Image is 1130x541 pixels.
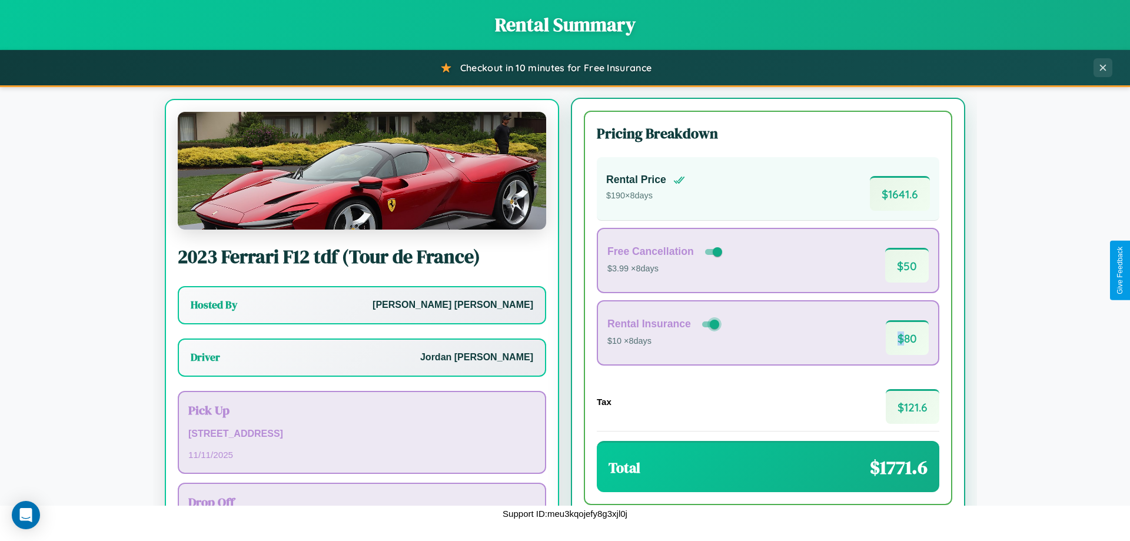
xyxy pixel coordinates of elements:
[607,245,694,258] h4: Free Cancellation
[178,112,546,230] img: Ferrari F12 tdf (Tour de France)
[188,426,536,443] p: [STREET_ADDRESS]
[188,493,536,510] h3: Drop Off
[885,248,929,283] span: $ 50
[1116,247,1124,294] div: Give Feedback
[191,350,220,364] h3: Driver
[460,62,652,74] span: Checkout in 10 minutes for Free Insurance
[188,447,536,463] p: 11 / 11 / 2025
[12,501,40,529] div: Open Intercom Messenger
[607,261,724,277] p: $3.99 × 8 days
[606,174,666,186] h4: Rental Price
[597,397,611,407] h4: Tax
[191,298,237,312] h3: Hosted By
[188,401,536,419] h3: Pick Up
[597,124,939,143] h3: Pricing Breakdown
[12,12,1118,38] h1: Rental Summary
[607,318,691,330] h4: Rental Insurance
[607,334,722,349] p: $10 × 8 days
[503,506,627,522] p: Support ID: meu3kqojefy8g3xjl0j
[886,320,929,355] span: $ 80
[609,458,640,477] h3: Total
[420,349,533,366] p: Jordan [PERSON_NAME]
[373,297,533,314] p: [PERSON_NAME] [PERSON_NAME]
[870,176,930,211] span: $ 1641.6
[870,454,928,480] span: $ 1771.6
[178,244,546,270] h2: 2023 Ferrari F12 tdf (Tour de France)
[606,188,685,204] p: $ 190 × 8 days
[886,389,939,424] span: $ 121.6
